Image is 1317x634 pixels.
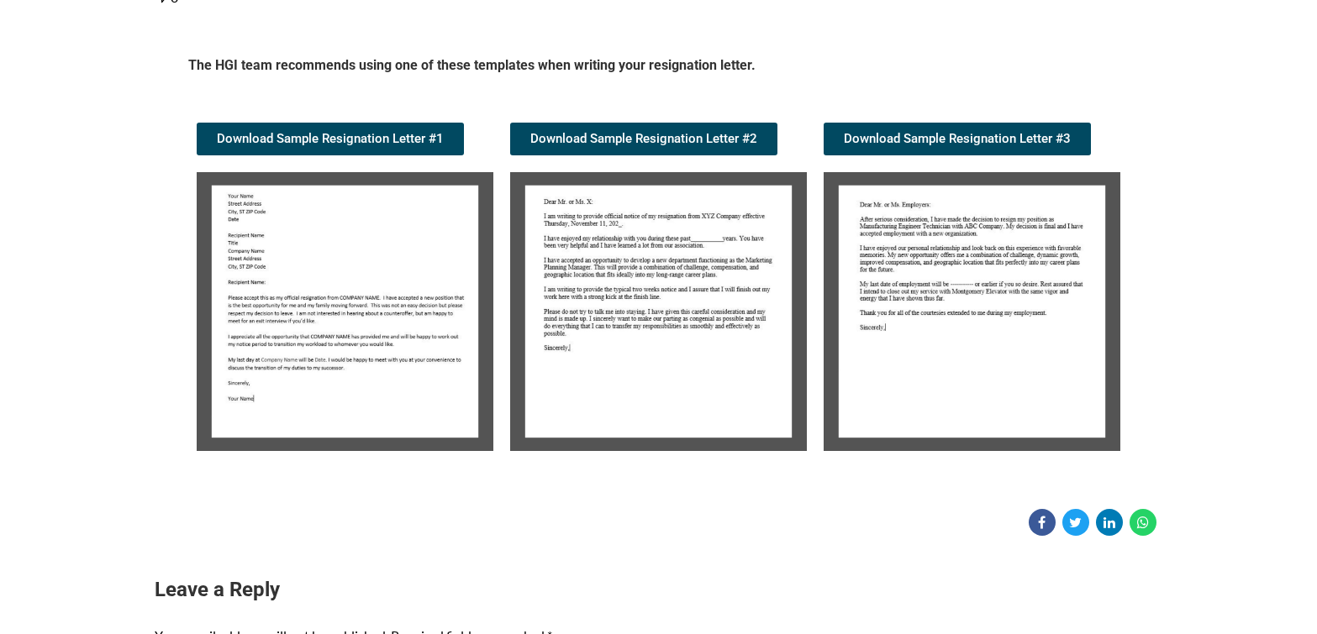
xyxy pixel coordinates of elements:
[217,133,444,145] span: Download Sample Resignation Letter #1
[155,576,1163,605] h3: Leave a Reply
[824,123,1091,155] a: Download Sample Resignation Letter #3
[510,123,777,155] a: Download Sample Resignation Letter #2
[1062,509,1089,536] a: Share on Twitter
[197,123,464,155] a: Download Sample Resignation Letter #1
[530,133,757,145] span: Download Sample Resignation Letter #2
[844,133,1071,145] span: Download Sample Resignation Letter #3
[1029,509,1056,536] a: Share on Facebook
[1096,509,1123,536] a: Share on Linkedin
[1130,509,1156,536] a: Share on WhatsApp
[188,56,1130,81] h5: The HGI team recommends using one of these templates when writing your resignation letter.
